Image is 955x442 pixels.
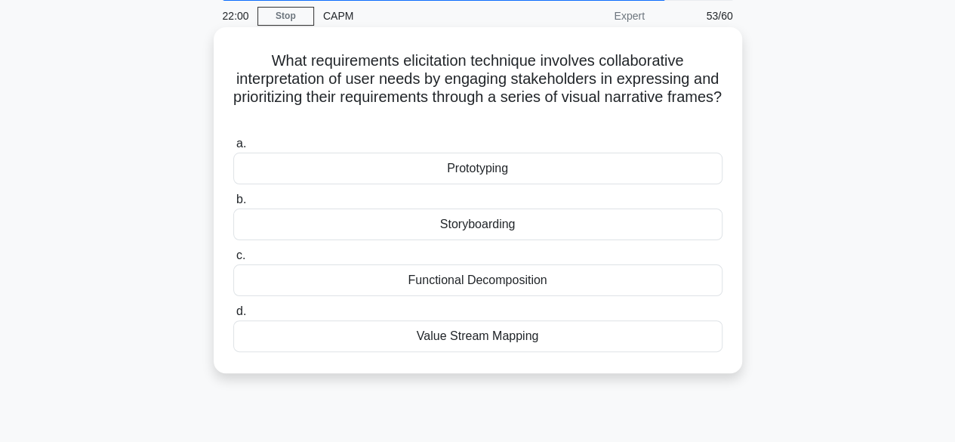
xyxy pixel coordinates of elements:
div: Prototyping [233,153,722,184]
div: Value Stream Mapping [233,320,722,352]
div: Functional Decomposition [233,264,722,296]
div: 53/60 [654,1,742,31]
div: Storyboarding [233,209,722,240]
span: a. [236,137,246,150]
span: c. [236,249,245,261]
div: CAPM [314,1,522,31]
h5: What requirements elicitation technique involves collaborative interpretation of user needs by en... [232,51,724,125]
a: Stop [257,7,314,26]
span: b. [236,193,246,206]
div: 22:00 [214,1,257,31]
span: d. [236,304,246,317]
div: Expert [522,1,654,31]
